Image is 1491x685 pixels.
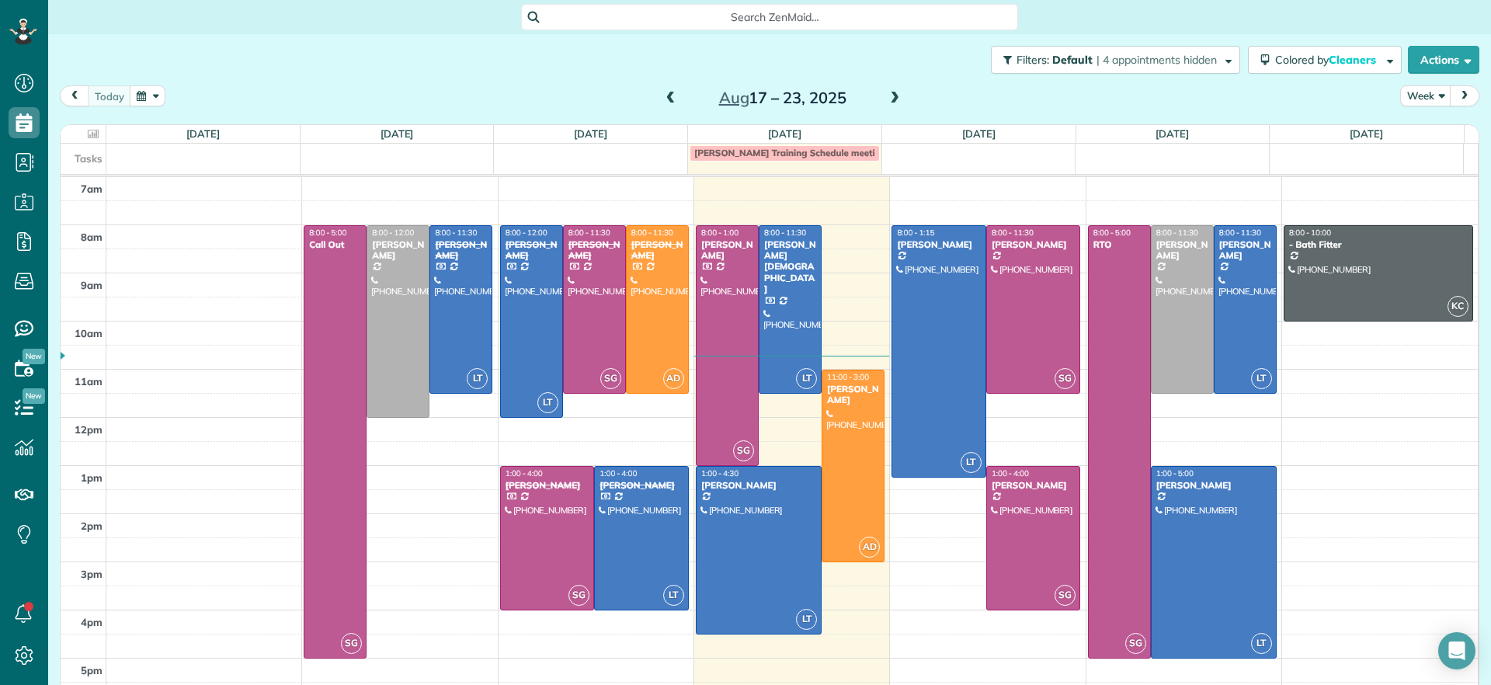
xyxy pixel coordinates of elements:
[75,423,103,436] span: 12pm
[1450,85,1479,106] button: next
[81,664,103,676] span: 5pm
[506,228,547,238] span: 8:00 - 12:00
[568,228,610,238] span: 8:00 - 11:30
[1156,480,1272,491] div: [PERSON_NAME]
[537,392,558,413] span: LT
[1218,239,1272,262] div: [PERSON_NAME]
[796,609,817,630] span: LT
[505,239,558,262] div: [PERSON_NAME]
[763,239,817,295] div: [PERSON_NAME][DEMOGRAPHIC_DATA]
[1055,585,1076,606] span: SG
[1052,53,1093,67] span: Default
[1156,468,1194,478] span: 1:00 - 5:00
[81,231,103,243] span: 8am
[1275,53,1382,67] span: Colored by
[631,228,673,238] span: 8:00 - 11:30
[992,228,1034,238] span: 8:00 - 11:30
[1125,633,1146,654] span: SG
[1329,53,1378,67] span: Cleaners
[1017,53,1049,67] span: Filters:
[796,368,817,389] span: LT
[506,468,543,478] span: 1:00 - 4:00
[701,228,739,238] span: 8:00 - 1:00
[719,88,749,107] span: Aug
[1288,239,1468,250] div: - Bath Fitter
[568,585,589,606] span: SG
[694,147,890,158] span: [PERSON_NAME] Training Schedule meeting?
[1156,127,1189,140] a: [DATE]
[1219,228,1261,238] span: 8:00 - 11:30
[434,239,488,262] div: [PERSON_NAME]
[1093,239,1146,250] div: RTO
[341,633,362,654] span: SG
[897,228,934,238] span: 8:00 - 1:15
[733,440,754,461] span: SG
[896,239,982,250] div: [PERSON_NAME]
[308,239,362,250] div: Call Out
[700,480,817,491] div: [PERSON_NAME]
[663,368,684,389] span: AD
[1438,632,1475,669] div: Open Intercom Messenger
[700,239,754,262] div: [PERSON_NAME]
[1251,633,1272,654] span: LT
[663,585,684,606] span: LT
[309,228,346,238] span: 8:00 - 5:00
[381,127,414,140] a: [DATE]
[81,471,103,484] span: 1pm
[372,228,414,238] span: 8:00 - 12:00
[81,279,103,291] span: 9am
[983,46,1240,74] a: Filters: Default | 4 appointments hidden
[701,468,739,478] span: 1:00 - 4:30
[88,85,131,106] button: today
[505,480,590,491] div: [PERSON_NAME]
[1156,239,1209,262] div: [PERSON_NAME]
[1251,368,1272,389] span: LT
[1055,368,1076,389] span: SG
[81,568,103,580] span: 3pm
[631,239,684,262] div: [PERSON_NAME]
[81,183,103,195] span: 7am
[23,388,45,404] span: New
[1448,296,1468,317] span: KC
[81,520,103,532] span: 2pm
[768,127,801,140] a: [DATE]
[992,468,1029,478] span: 1:00 - 4:00
[467,368,488,389] span: LT
[991,46,1240,74] button: Filters: Default | 4 appointments hidden
[962,127,996,140] a: [DATE]
[1350,127,1383,140] a: [DATE]
[1093,228,1131,238] span: 8:00 - 5:00
[23,349,45,364] span: New
[827,372,869,382] span: 11:00 - 3:00
[568,239,621,262] div: [PERSON_NAME]
[186,127,220,140] a: [DATE]
[1289,228,1331,238] span: 8:00 - 10:00
[1156,228,1198,238] span: 8:00 - 11:30
[686,89,880,106] h2: 17 – 23, 2025
[75,327,103,339] span: 10am
[574,127,607,140] a: [DATE]
[75,375,103,388] span: 11am
[859,537,880,558] span: AD
[991,480,1076,491] div: [PERSON_NAME]
[600,468,637,478] span: 1:00 - 4:00
[81,616,103,628] span: 4pm
[1097,53,1217,67] span: | 4 appointments hidden
[371,239,425,262] div: [PERSON_NAME]
[1400,85,1451,106] button: Week
[60,85,89,106] button: prev
[961,452,982,473] span: LT
[599,480,684,491] div: [PERSON_NAME]
[1248,46,1402,74] button: Colored byCleaners
[764,228,806,238] span: 8:00 - 11:30
[435,228,477,238] span: 8:00 - 11:30
[826,384,880,406] div: [PERSON_NAME]
[600,368,621,389] span: SG
[991,239,1076,250] div: [PERSON_NAME]
[1408,46,1479,74] button: Actions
